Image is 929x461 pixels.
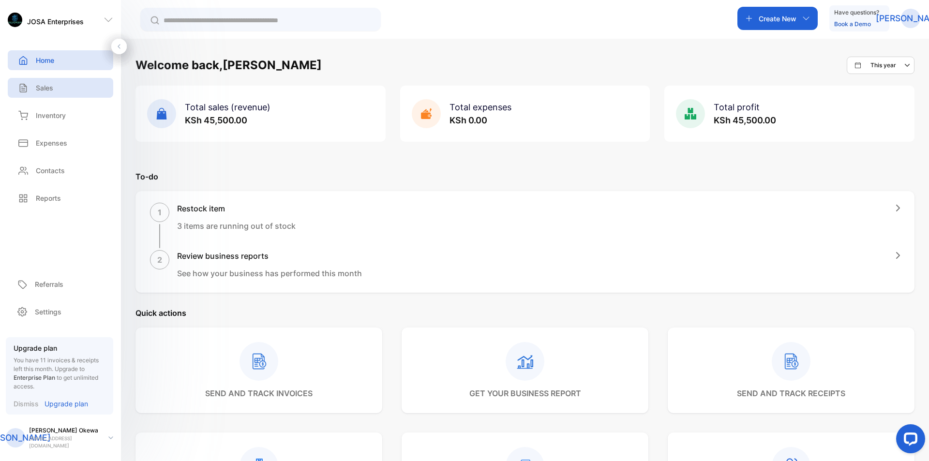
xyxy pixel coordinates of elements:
img: logo [8,13,22,27]
p: Quick actions [135,307,914,319]
p: Referrals [35,279,63,289]
span: Upgrade to to get unlimited access. [14,365,98,390]
span: Total expenses [450,102,511,112]
span: KSh 0.00 [450,115,487,125]
p: Create New [759,14,796,24]
p: 3 items are running out of stock [177,220,296,232]
p: Settings [35,307,61,317]
p: 2 [157,254,162,266]
p: 1 [158,207,162,218]
p: Contacts [36,165,65,176]
a: Upgrade plan [39,399,88,409]
p: This year [870,61,896,70]
p: Expenses [36,138,67,148]
p: Have questions? [834,8,879,17]
iframe: LiveChat chat widget [888,420,929,461]
p: See how your business has performed this month [177,268,362,279]
p: get your business report [469,387,581,399]
p: Upgrade plan [45,399,88,409]
span: Total profit [714,102,760,112]
p: Inventory [36,110,66,120]
span: KSh 45,500.00 [714,115,776,125]
p: Sales [36,83,53,93]
p: Upgrade plan [14,343,105,353]
p: send and track receipts [737,387,845,399]
button: [PERSON_NAME] [901,7,920,30]
p: Home [36,55,54,65]
p: Dismiss [14,399,39,409]
span: KSh 45,500.00 [185,115,247,125]
span: Enterprise Plan [14,374,55,381]
h1: Welcome back, [PERSON_NAME] [135,57,322,74]
a: Book a Demo [834,20,871,28]
p: send and track invoices [205,387,313,399]
p: Reports [36,193,61,203]
button: Create New [737,7,818,30]
span: Total sales (revenue) [185,102,270,112]
p: To-do [135,171,914,182]
button: This year [847,57,914,74]
h1: Restock item [177,203,296,214]
p: You have 11 invoices & receipts left this month. [14,356,105,391]
p: JOSA Enterprises [27,16,84,27]
p: [EMAIL_ADDRESS][DOMAIN_NAME] [29,435,101,449]
p: [PERSON_NAME] Okewa [29,426,101,435]
h1: Review business reports [177,250,362,262]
